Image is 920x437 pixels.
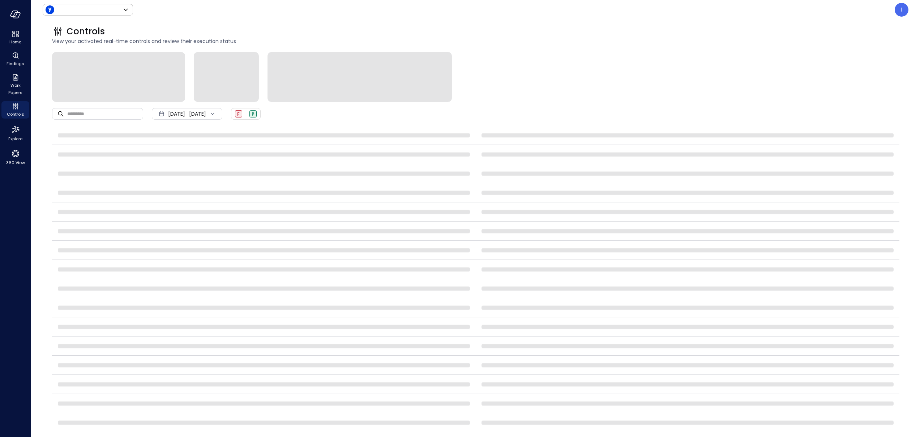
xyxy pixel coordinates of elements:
[901,5,902,14] p: I
[6,159,25,166] span: 360 View
[249,110,257,117] div: Passed
[1,29,29,46] div: Home
[1,147,29,167] div: 360 View
[237,111,240,117] span: F
[7,60,24,67] span: Findings
[895,3,908,17] div: Ivailo Emanuilov
[168,110,185,118] span: [DATE]
[4,82,26,96] span: Work Papers
[252,111,254,117] span: P
[8,135,22,142] span: Explore
[52,37,899,45] span: View your activated real-time controls and review their execution status
[1,72,29,97] div: Work Papers
[46,5,54,14] img: Icon
[7,111,24,118] span: Controls
[235,110,242,117] div: Failed
[1,51,29,68] div: Findings
[1,123,29,143] div: Explore
[1,101,29,119] div: Controls
[67,26,105,37] span: Controls
[9,38,21,46] span: Home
